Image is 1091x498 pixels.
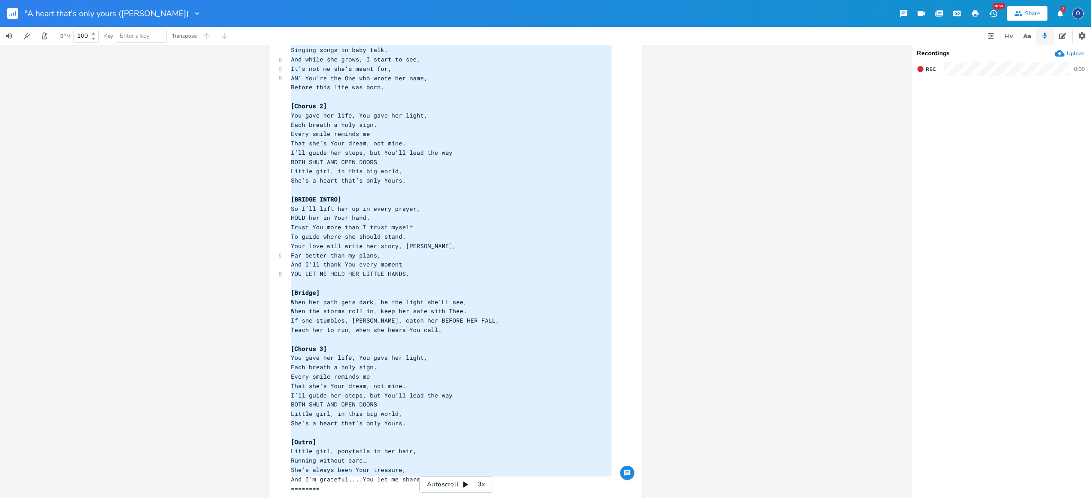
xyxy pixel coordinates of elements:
button: 2 [1051,5,1069,22]
button: Share [1007,6,1047,21]
span: When the storms roll in, keep her safe with Thee. [291,307,467,315]
span: And I’ll thank You every moment [291,260,402,268]
span: BOTH SHUT AND OPEN DOORS [291,158,377,166]
span: Your love will write her story, [PERSON_NAME], [291,242,456,250]
span: I’ll guide her steps, but You’ll lead the way [291,391,453,399]
span: [Chorus 2] [291,102,327,110]
div: Upload [1067,50,1085,57]
span: So I’ll lift her up in every prayer, [291,205,420,213]
span: And while she grows, I start to see, [291,55,420,63]
span: *A heart that's only yours ([PERSON_NAME]) [24,9,189,17]
span: Rec [926,66,936,73]
button: Rec [913,62,939,76]
span: Singing songs in baby talk. [291,46,388,54]
span: ======== [291,485,320,493]
span: She’s a heart that’s only Yours. [291,176,406,184]
button: Upload [1055,48,1085,58]
div: Recordings [917,50,1086,57]
span: Far better than my plans, [291,251,381,259]
span: To guide where she should stand. [291,232,406,240]
span: It’s not me she’s meant for, [291,65,392,73]
div: 3x [473,476,489,493]
span: [Outro] [291,438,316,446]
span: She’s a heart that’s only Yours. [291,419,406,427]
span: Little girl, in this big world, [291,410,402,418]
span: Each breath a holy sign. [291,121,377,129]
div: Key [104,33,113,39]
span: Little girl, in this big world, [291,167,402,175]
span: YOU LET ME HOLD HER LITTLE HANDS. [291,270,409,278]
span: Enter a key [120,32,150,40]
button: O [1072,3,1084,24]
div: 2 [1060,6,1065,12]
span: Before this life was born. [291,83,384,91]
div: BPM [60,34,70,39]
span: When her path gets dark, be the light she'LL see, [291,298,467,306]
span: That she’s Your dream, not mine. [291,139,406,147]
span: Running without care… [291,456,366,464]
span: AN' You’re the One who wrote her name, [291,74,427,82]
span: Every smile reminds me [291,372,370,380]
span: BOTH SHUT AND OPEN DOORS [291,400,377,408]
span: You gave her life, You gave her light, [291,111,427,119]
span: I’ll guide her steps, but You’ll lead the way [291,149,453,157]
span: Every smile reminds me [291,130,370,138]
div: Old Kountry [1072,8,1084,19]
span: [Chorus 3] [291,345,327,353]
div: New [993,3,1005,9]
span: That she’s Your dream, not mine. [291,382,406,390]
span: You gave her life, You gave her light, [291,354,427,362]
span: Trust You more than I trust myself [291,223,413,231]
span: HOLD her in Your hand. [291,214,370,222]
span: [BRIDGE INTRO] [291,195,341,203]
span: Little girl, ponytails in her hair, [291,447,417,455]
span: Each breath a holy sign. [291,363,377,371]
div: Share [1025,9,1040,17]
span: [Bridge] [291,288,320,297]
span: If she stumbles, [PERSON_NAME], catch her BEFORE HER FALL, [291,316,499,324]
div: 0:00 [1074,66,1085,72]
button: New [984,5,1002,22]
span: She’s always been Your treasure, [291,466,406,474]
div: Transpose [172,33,197,39]
div: Autoscroll [419,476,492,493]
span: And I’m grateful....You let me share. [291,475,424,483]
span: Teach her to run, when she hears You call. [291,326,442,334]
